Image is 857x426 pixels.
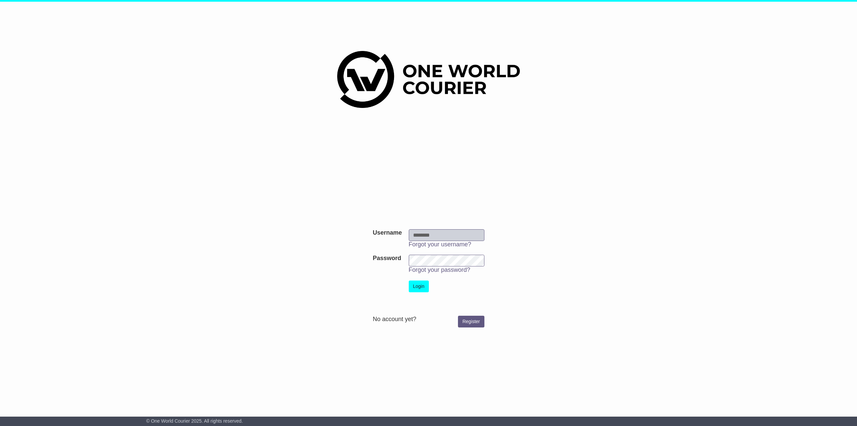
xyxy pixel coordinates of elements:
[146,418,243,424] span: © One World Courier 2025. All rights reserved.
[409,281,429,292] button: Login
[373,255,401,262] label: Password
[409,266,470,273] a: Forgot your password?
[458,316,484,327] a: Register
[373,229,402,237] label: Username
[337,51,520,108] img: One World
[409,241,471,248] a: Forgot your username?
[373,316,484,323] div: No account yet?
